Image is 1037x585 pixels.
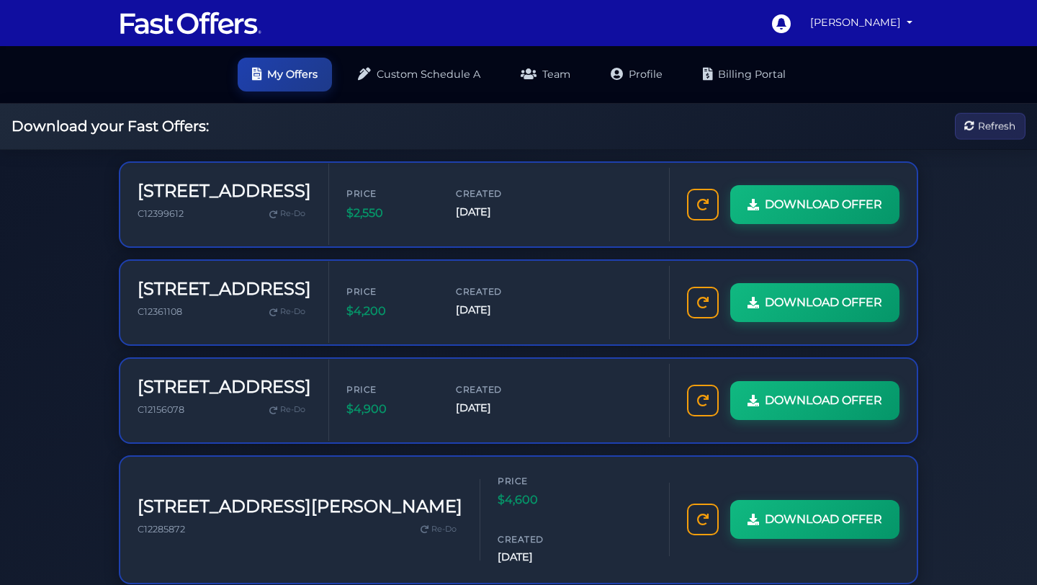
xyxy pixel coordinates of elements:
[498,549,584,566] span: [DATE]
[280,403,305,416] span: Re-Do
[12,117,209,135] h2: Download your Fast Offers:
[344,58,495,91] a: Custom Schedule A
[264,303,311,321] a: Re-Do
[456,187,542,200] span: Created
[138,181,311,202] h3: [STREET_ADDRESS]
[498,532,584,546] span: Created
[280,207,305,220] span: Re-Do
[688,58,800,91] a: Billing Portal
[138,306,182,317] span: C12361108
[765,510,882,529] span: DOWNLOAD OFFER
[730,283,899,322] a: DOWNLOAD OFFER
[456,204,542,220] span: [DATE]
[765,293,882,312] span: DOWNLOAD OFFER
[264,401,311,419] a: Re-Do
[346,187,433,200] span: Price
[456,285,542,298] span: Created
[431,523,457,536] span: Re-Do
[498,491,584,509] span: $4,600
[456,400,542,416] span: [DATE]
[138,524,185,535] span: C12285872
[596,58,677,91] a: Profile
[506,58,585,91] a: Team
[280,305,305,318] span: Re-Do
[498,474,584,488] span: Price
[765,195,882,214] span: DOWNLOAD OFFER
[456,383,542,396] span: Created
[138,279,311,300] h3: [STREET_ADDRESS]
[730,185,899,224] a: DOWNLOAD OFFER
[264,205,311,223] a: Re-Do
[730,500,899,539] a: DOWNLOAD OFFER
[138,404,184,415] span: C12156078
[415,520,462,539] a: Re-Do
[765,391,882,410] span: DOWNLOAD OFFER
[955,113,1025,140] button: Refresh
[978,118,1015,134] span: Refresh
[346,204,433,223] span: $2,550
[456,302,542,318] span: [DATE]
[730,381,899,420] a: DOWNLOAD OFFER
[346,285,433,298] span: Price
[138,496,462,517] h3: [STREET_ADDRESS][PERSON_NAME]
[138,208,184,219] span: C12399612
[346,302,433,321] span: $4,200
[346,383,433,396] span: Price
[346,400,433,419] span: $4,900
[138,377,311,398] h3: [STREET_ADDRESS]
[804,9,918,37] a: [PERSON_NAME]
[238,58,332,91] a: My Offers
